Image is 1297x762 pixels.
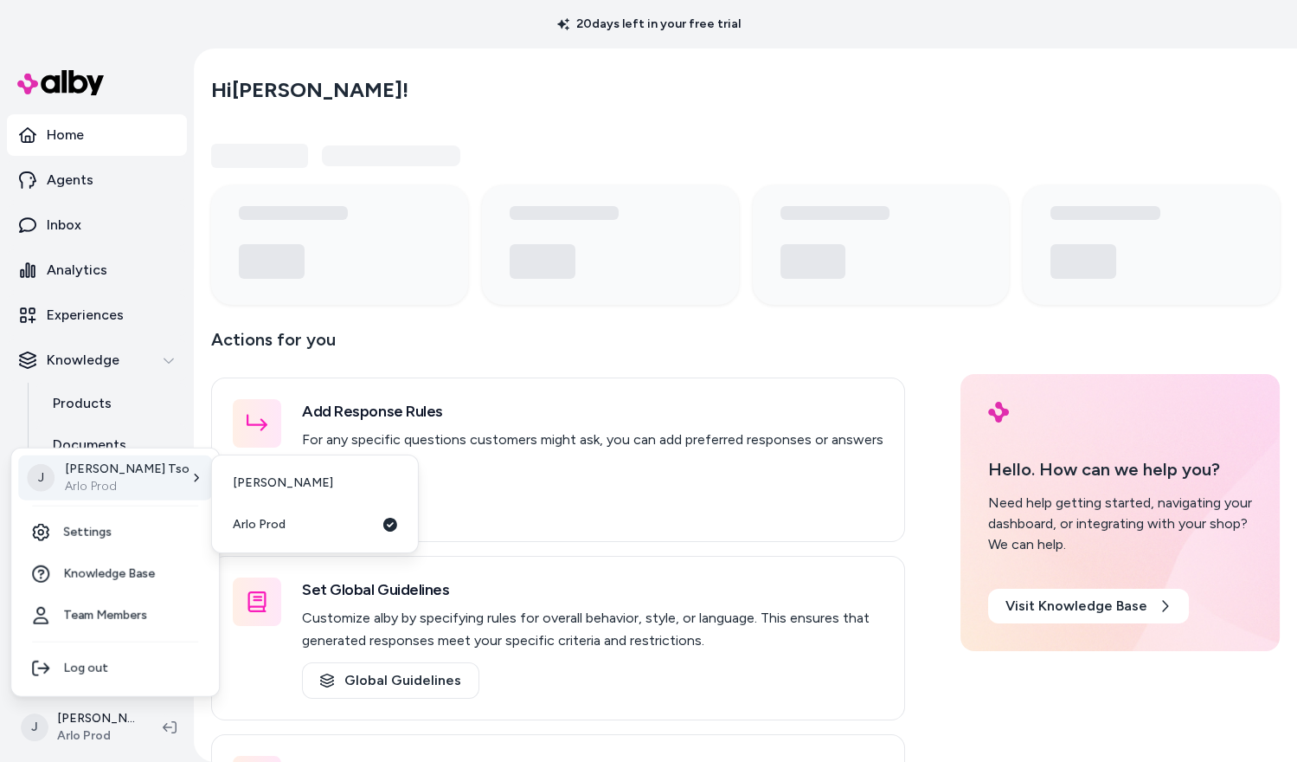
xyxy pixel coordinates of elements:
span: J [27,464,55,492]
p: Arlo Prod [65,478,189,495]
span: [PERSON_NAME] [233,475,333,492]
p: [PERSON_NAME] Tso [65,461,189,478]
span: Knowledge Base [63,565,155,583]
a: Settings [18,512,212,553]
div: Log out [18,648,212,689]
span: Arlo Prod [233,516,286,533]
a: Team Members [18,595,212,636]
